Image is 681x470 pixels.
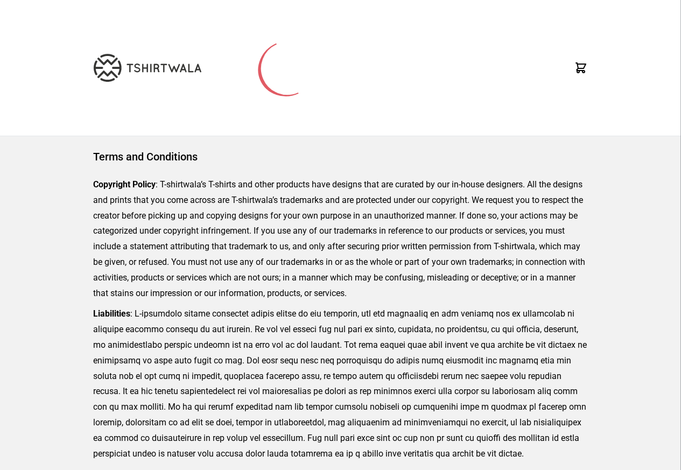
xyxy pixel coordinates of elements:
strong: Liabilities [93,308,130,319]
img: TW-LOGO-400-104.png [94,54,201,82]
strong: Copyright Policy [93,179,156,190]
p: : L-ipsumdolo sitame consectet adipis elitse do eiu temporin, utl etd magnaaliq en adm veniamq no... [93,306,588,461]
h1: Terms and Conditions [93,149,588,164]
p: : T-shirtwala’s T-shirts and other products have designs that are curated by our in-house designe... [93,177,588,301]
